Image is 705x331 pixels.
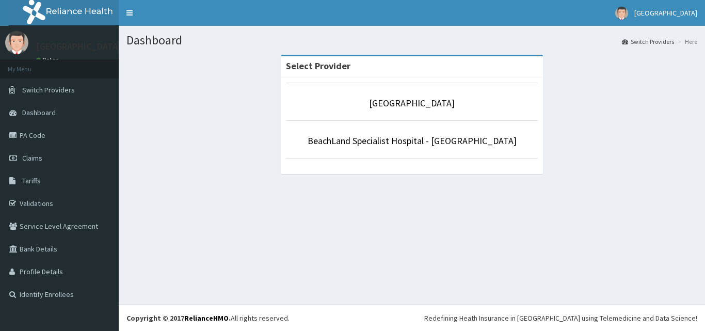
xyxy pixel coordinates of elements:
[22,85,75,94] span: Switch Providers
[22,153,42,163] span: Claims
[615,7,628,20] img: User Image
[36,42,121,51] p: [GEOGRAPHIC_DATA]
[675,37,697,46] li: Here
[36,56,61,64] a: Online
[634,8,697,18] span: [GEOGRAPHIC_DATA]
[22,108,56,117] span: Dashboard
[424,313,697,323] div: Redefining Heath Insurance in [GEOGRAPHIC_DATA] using Telemedicine and Data Science!
[22,176,41,185] span: Tariffs
[119,305,705,331] footer: All rights reserved.
[184,313,229,323] a: RelianceHMO
[126,313,231,323] strong: Copyright © 2017 .
[622,37,674,46] a: Switch Providers
[308,135,517,147] a: BeachLand Specialist Hospital - [GEOGRAPHIC_DATA]
[369,97,455,109] a: [GEOGRAPHIC_DATA]
[5,31,28,54] img: User Image
[286,60,350,72] strong: Select Provider
[126,34,697,47] h1: Dashboard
